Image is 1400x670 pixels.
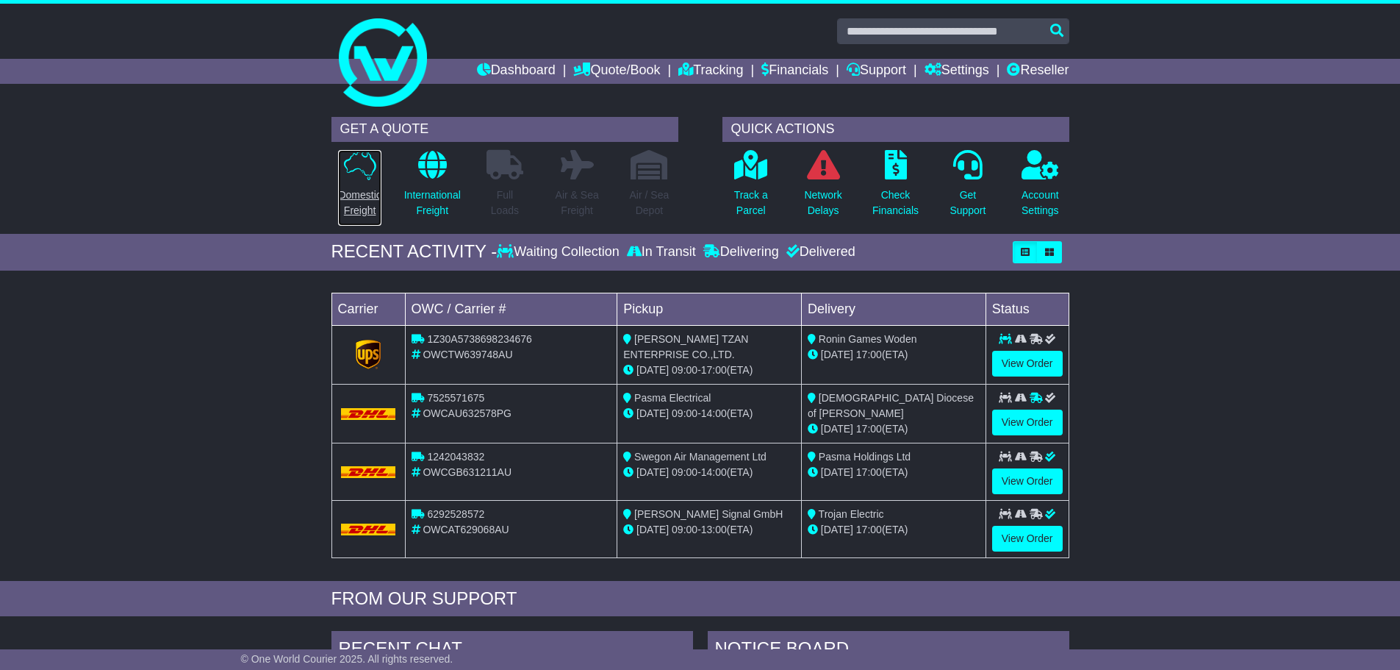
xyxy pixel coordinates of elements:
[617,293,802,325] td: Pickup
[734,188,768,218] p: Track a Parcel
[847,59,906,84] a: Support
[556,188,599,218] p: Air & Sea Freight
[761,59,828,84] a: Financials
[821,466,853,478] span: [DATE]
[801,293,986,325] td: Delivery
[672,466,697,478] span: 09:00
[636,407,669,419] span: [DATE]
[630,188,670,218] p: Air / Sea Depot
[783,244,855,260] div: Delivered
[636,466,669,478] span: [DATE]
[636,524,669,535] span: [DATE]
[636,364,669,376] span: [DATE]
[808,465,980,480] div: (ETA)
[808,421,980,437] div: (ETA)
[722,117,1069,142] div: QUICK ACTIONS
[701,524,727,535] span: 13:00
[341,466,396,478] img: DHL.png
[423,524,509,535] span: OWCAT629068AU
[872,188,919,218] p: Check Financials
[634,508,783,520] span: [PERSON_NAME] Signal GmbH
[331,241,498,263] div: RECENT ACTIVITY -
[856,466,882,478] span: 17:00
[403,149,462,227] a: InternationalFreight
[672,407,697,419] span: 09:00
[477,59,556,84] a: Dashboard
[623,333,748,360] span: [PERSON_NAME] TZAN ENTERPRISE CO.,LTD.
[634,451,767,463] span: Swegon Air Management Ltd
[950,188,986,218] p: Get Support
[992,410,1063,435] a: View Order
[821,423,853,435] span: [DATE]
[700,244,783,260] div: Delivering
[804,188,841,218] p: Network Delays
[423,349,512,360] span: OWCTW639748AU
[573,59,660,84] a: Quote/Book
[872,149,919,227] a: CheckFinancials
[821,349,853,360] span: [DATE]
[992,351,1063,377] a: View Order
[623,244,700,260] div: In Transit
[497,244,622,260] div: Waiting Collection
[331,293,405,325] td: Carrier
[808,522,980,538] div: (ETA)
[819,451,911,463] span: Pasma Holdings Ltd
[1022,188,1059,218] p: Account Settings
[404,188,461,218] p: International Freight
[341,408,396,420] img: DHL.png
[856,423,882,435] span: 17:00
[856,524,882,535] span: 17:00
[423,466,511,478] span: OWCGB631211AU
[1021,149,1060,227] a: AccountSettings
[701,364,727,376] span: 17:00
[808,392,974,419] span: [DEMOGRAPHIC_DATA] Diocese of [PERSON_NAME]
[623,363,795,378] div: - (ETA)
[925,59,989,84] a: Settings
[819,333,917,345] span: Ronin Games Woden
[701,466,727,478] span: 14:00
[338,188,381,218] p: Domestic Freight
[986,293,1069,325] td: Status
[341,524,396,535] img: DHL.png
[821,524,853,535] span: [DATE]
[427,333,531,345] span: 1Z30A5738698234676
[949,149,986,227] a: GetSupport
[992,468,1063,494] a: View Order
[356,340,381,369] img: GetCarrierServiceLogo
[623,465,795,480] div: - (ETA)
[623,522,795,538] div: - (ETA)
[733,149,769,227] a: Track aParcel
[819,508,884,520] span: Trojan Electric
[623,406,795,421] div: - (ETA)
[427,392,484,404] span: 7525571675
[487,188,523,218] p: Full Loads
[678,59,743,84] a: Tracking
[423,407,511,419] span: OWCAU632578PG
[803,149,842,227] a: NetworkDelays
[427,451,484,463] span: 1242043832
[331,588,1069,610] div: FROM OUR SUPPORT
[701,407,727,419] span: 14:00
[672,524,697,535] span: 09:00
[405,293,617,325] td: OWC / Carrier #
[241,653,453,665] span: © One World Courier 2025. All rights reserved.
[672,364,697,376] span: 09:00
[808,347,980,363] div: (ETA)
[992,526,1063,552] a: View Order
[331,117,678,142] div: GET A QUOTE
[427,508,484,520] span: 6292528572
[337,149,381,227] a: DomesticFreight
[856,349,882,360] span: 17:00
[1007,59,1069,84] a: Reseller
[634,392,711,404] span: Pasma Electrical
